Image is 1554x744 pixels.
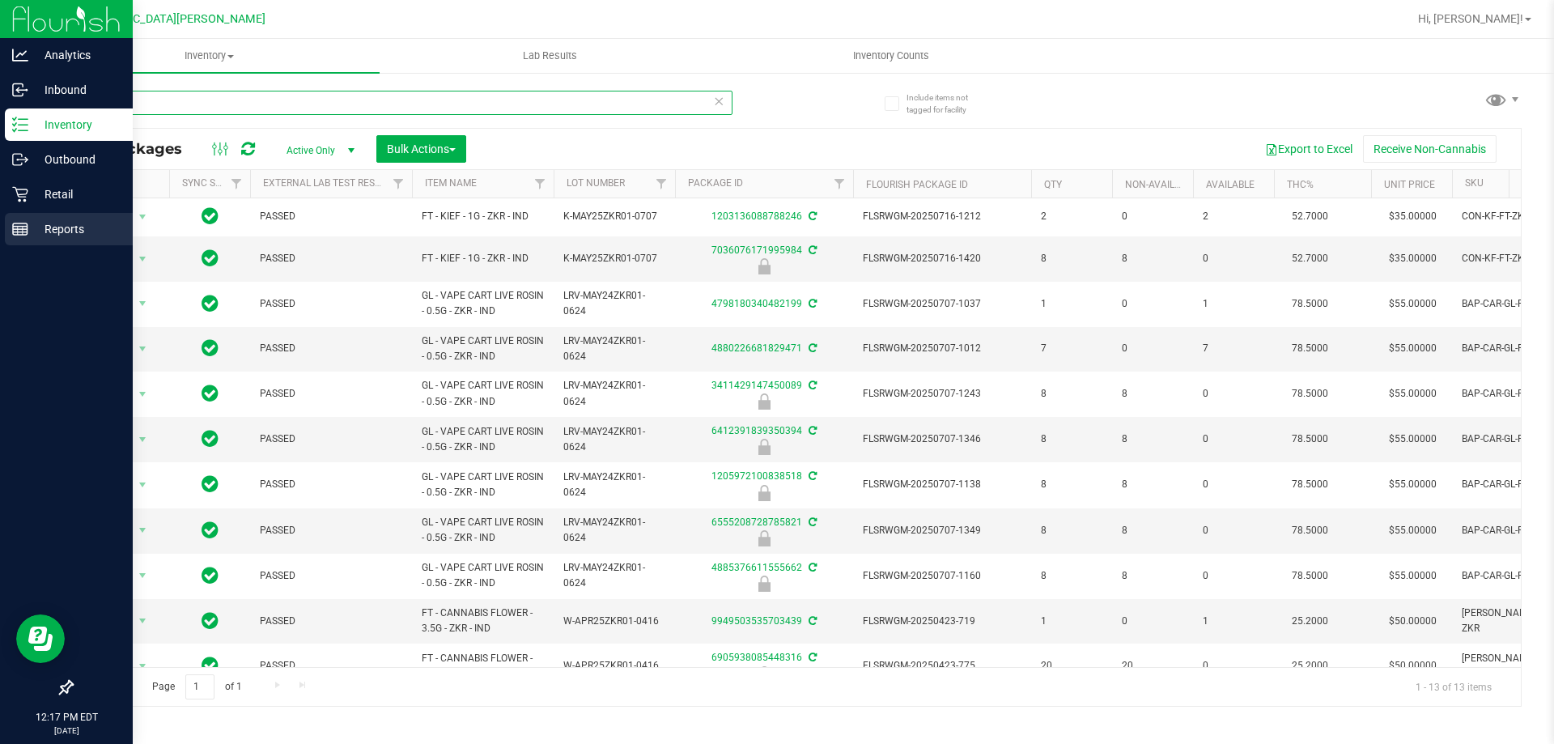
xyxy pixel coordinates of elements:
span: $55.00000 [1381,564,1445,588]
span: Sync from Compliance System [806,652,817,663]
span: $55.00000 [1381,473,1445,496]
span: FLSRWGM-20250716-1420 [863,251,1021,266]
a: Package ID [688,177,743,189]
span: FLSRWGM-20250707-1346 [863,432,1021,447]
span: PASSED [260,477,402,492]
p: Outbound [28,150,125,169]
p: Inbound [28,80,125,100]
span: 1 - 13 of 13 items [1403,674,1505,699]
a: Filter [385,170,412,198]
span: 7 [1203,341,1264,356]
a: Filter [527,170,554,198]
span: $55.00000 [1381,382,1445,406]
span: FT - KIEF - 1G - ZKR - IND [422,251,544,266]
span: $55.00000 [1381,427,1445,451]
a: Inventory [39,39,380,73]
span: PASSED [260,386,402,402]
span: 8 [1041,523,1102,538]
span: 0 [1203,477,1264,492]
span: 25.2000 [1284,610,1336,633]
a: Filter [826,170,853,198]
span: LRV-MAY24ZKR01-0624 [563,334,665,364]
span: Clear [713,91,724,112]
span: Sync from Compliance System [806,615,817,627]
a: Item Name [425,177,477,189]
div: Newly Received [673,393,856,410]
span: LRV-MAY24ZKR01-0624 [563,560,665,591]
a: Flourish Package ID [866,179,968,190]
p: Retail [28,185,125,204]
span: select [133,206,153,228]
span: FLSRWGM-20250707-1160 [863,568,1021,584]
span: LRV-MAY24ZKR01-0624 [563,288,665,319]
span: PASSED [260,614,402,629]
div: Newly Received [673,530,856,546]
span: Sync from Compliance System [806,562,817,573]
span: PASSED [260,296,402,312]
span: 7 [1041,341,1102,356]
button: Bulk Actions [376,135,466,163]
div: Newly Received [673,485,856,501]
span: 8 [1122,477,1183,492]
p: [DATE] [7,725,125,737]
span: 8 [1041,251,1102,266]
span: 25.2000 [1284,654,1336,678]
span: 52.7000 [1284,205,1336,228]
inline-svg: Retail [12,186,28,202]
span: LRV-MAY24ZKR01-0624 [563,515,665,546]
a: Available [1206,179,1255,190]
span: $35.00000 [1381,247,1445,270]
inline-svg: Analytics [12,47,28,63]
span: In Sync [202,247,219,270]
span: 1 [1203,614,1264,629]
span: K-MAY25ZKR01-0707 [563,209,665,224]
span: 8 [1041,432,1102,447]
span: In Sync [202,205,219,227]
span: Sync from Compliance System [806,210,817,222]
span: FLSRWGM-20250423-775 [863,658,1021,674]
button: Export to Excel [1255,135,1363,163]
span: In Sync [202,610,219,632]
span: select [133,610,153,632]
span: 8 [1041,386,1102,402]
p: 12:17 PM EDT [7,710,125,725]
span: Sync from Compliance System [806,298,817,309]
span: All Packages [84,140,198,158]
span: PASSED [260,341,402,356]
span: GL - VAPE CART LIVE ROSIN - 0.5G - ZKR - IND [422,470,544,500]
span: 78.5000 [1284,292,1336,316]
button: Receive Non-Cannabis [1363,135,1497,163]
span: 8 [1122,568,1183,584]
a: Lab Results [380,39,720,73]
span: 8 [1041,477,1102,492]
a: 6555208728785821 [711,517,802,528]
span: FLSRWGM-20250707-1138 [863,477,1021,492]
span: 0 [1203,658,1264,674]
a: Qty [1044,179,1062,190]
span: GL - VAPE CART LIVE ROSIN - 0.5G - ZKR - IND [422,515,544,546]
span: select [133,655,153,678]
span: 78.5000 [1284,337,1336,360]
span: 78.5000 [1284,564,1336,588]
span: Bulk Actions [387,142,456,155]
span: 0 [1122,614,1183,629]
span: In Sync [202,427,219,450]
a: 3411429147450089 [711,380,802,391]
span: select [133,248,153,270]
span: FLSRWGM-20250707-1012 [863,341,1021,356]
span: Lab Results [501,49,599,63]
span: In Sync [202,519,219,542]
span: 0 [1122,341,1183,356]
a: 1203136088788246 [711,210,802,222]
span: 0 [1203,432,1264,447]
span: LRV-MAY24ZKR01-0624 [563,470,665,500]
span: 2 [1041,209,1102,224]
span: $50.00000 [1381,610,1445,633]
span: 0 [1122,296,1183,312]
span: FLSRWGM-20250707-1349 [863,523,1021,538]
span: FLSRWGM-20250716-1212 [863,209,1021,224]
span: select [133,519,153,542]
span: 0 [1122,209,1183,224]
a: Filter [648,170,675,198]
span: Sync from Compliance System [806,470,817,482]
